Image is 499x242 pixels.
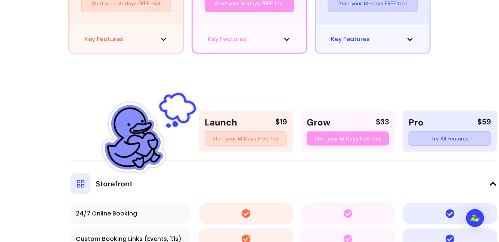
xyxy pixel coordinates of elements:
div: $59 [477,117,491,128]
div: Open Intercom Messenger [466,209,484,227]
div: $ 19 [275,117,287,128]
img: Fluum Duck sticker [103,86,196,180]
span: Key Features [208,35,247,44]
div: Launch [205,117,237,128]
a: Start your 14 Days Free Trial [307,131,389,146]
button: Key Features [84,35,168,44]
span: Storefront [96,179,133,189]
button: Storefront [70,161,497,194]
span: Key Features [84,35,123,44]
div: Grow [307,117,331,128]
div: Pro [409,117,424,128]
span: Key Features [331,35,370,44]
a: Try All Features [409,131,491,146]
button: Key Features [331,35,415,44]
button: Key Features [208,35,291,44]
div: 24/7 Online Booking [76,209,185,218]
a: Start your 14 Days Free Trial [205,131,287,146]
div: $ 33 [376,117,389,128]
